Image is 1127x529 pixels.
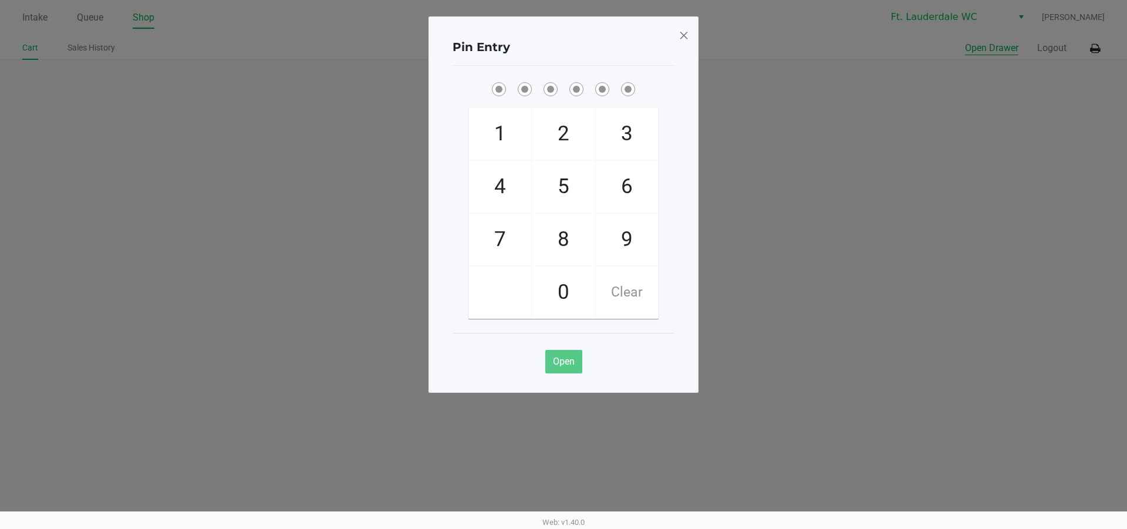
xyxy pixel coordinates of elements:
span: 4 [469,161,531,213]
span: 6 [596,161,658,213]
span: Web: v1.40.0 [542,518,585,527]
span: 0 [532,267,595,318]
span: Clear [596,267,658,318]
span: 2 [532,108,595,160]
span: 1 [469,108,531,160]
span: 8 [532,214,595,265]
span: 3 [596,108,658,160]
span: 5 [532,161,595,213]
span: 7 [469,214,531,265]
h4: Pin Entry [453,38,510,56]
span: 9 [596,214,658,265]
